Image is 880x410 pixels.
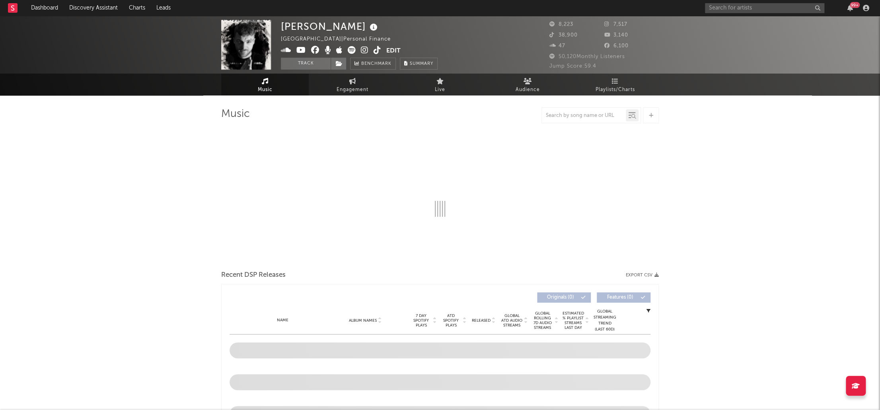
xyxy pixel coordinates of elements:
span: Jump Score: 59.4 [549,64,596,69]
span: Engagement [337,85,368,95]
button: Track [281,58,331,70]
div: Name [245,317,320,323]
span: Album Names [349,318,377,323]
div: [PERSON_NAME] [281,20,380,33]
a: Engagement [309,74,396,95]
button: Features(0) [597,292,650,303]
div: Global Streaming Trend (Last 60D) [593,309,617,332]
span: 7,517 [604,22,627,27]
span: Audience [516,85,540,95]
span: Global ATD Audio Streams [501,313,523,328]
span: Benchmark [361,59,391,69]
button: Summary [400,58,438,70]
span: Global Rolling 7D Audio Streams [532,311,553,330]
span: 3,140 [604,33,628,38]
span: Live [435,85,445,95]
input: Search for artists [705,3,824,13]
button: Edit [386,46,401,56]
a: Music [221,74,309,95]
span: 47 [549,43,565,49]
div: [GEOGRAPHIC_DATA] | Personal Finance [281,35,400,44]
a: Live [396,74,484,95]
span: Estimated % Playlist Streams Last Day [562,311,584,330]
a: Benchmark [350,58,396,70]
input: Search by song name or URL [542,113,626,119]
div: 99 + [850,2,860,8]
span: 8,223 [549,22,573,27]
span: ATD Spotify Plays [440,313,461,328]
span: Summary [410,62,433,66]
span: 38,900 [549,33,578,38]
span: Features ( 0 ) [602,295,639,300]
a: Playlists/Charts [571,74,659,95]
span: Recent DSP Releases [221,270,286,280]
button: Export CSV [626,273,659,278]
span: 50,120 Monthly Listeners [549,54,625,59]
span: Originals ( 0 ) [542,295,579,300]
span: 7 Day Spotify Plays [411,313,432,328]
span: Music [258,85,273,95]
a: Audience [484,74,571,95]
span: Released [472,318,491,323]
span: 6,100 [604,43,629,49]
button: Originals(0) [537,292,591,303]
button: 99+ [847,5,853,11]
span: Playlists/Charts [596,85,635,95]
